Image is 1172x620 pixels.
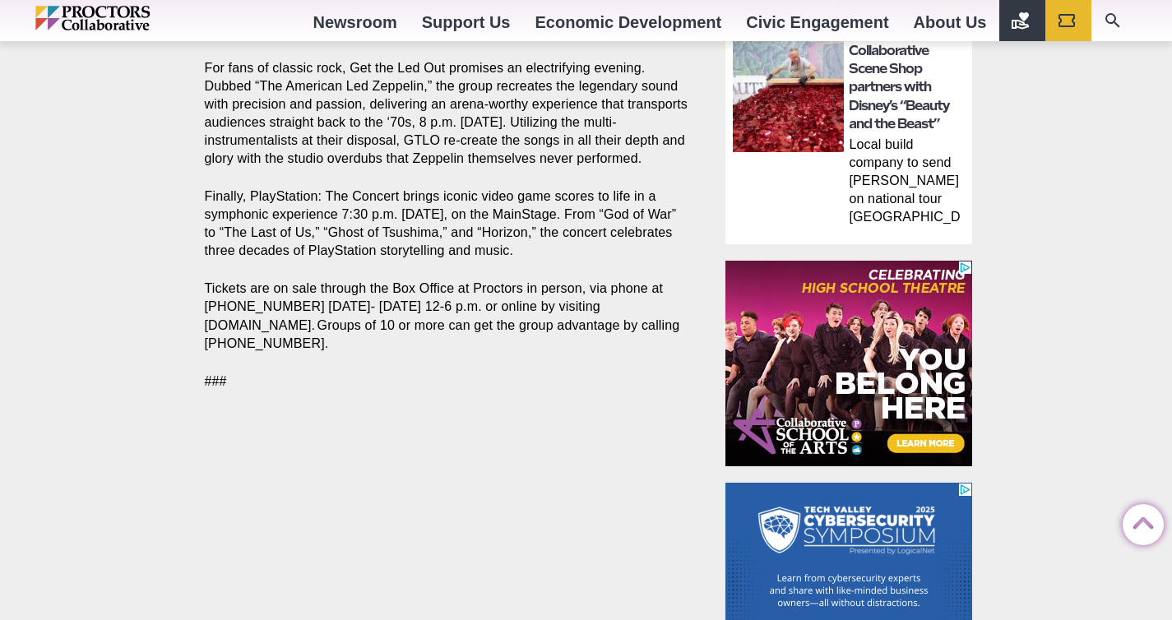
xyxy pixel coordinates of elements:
img: Proctors logo [35,6,220,30]
a: Back to Top [1123,505,1156,538]
iframe: Advertisement [725,261,972,466]
p: Tickets are on sale through the Box Office at Proctors in person, via phone at [PHONE_NUMBER] [DA... [205,280,688,352]
a: Collaborative Scene Shop partners with Disney’s “Beauty and the Beast” [849,43,949,132]
p: For fans of classic rock, Get the Led Out promises an electrifying evening. Dubbed “The American ... [205,59,688,168]
p: Finally, PlayStation: The Concert brings iconic video game scores to life in a symphonic experien... [205,187,688,260]
img: thumbnail: Collaborative Scene Shop partners with Disney’s “Beauty and the Beast” [733,41,844,152]
p: Local build company to send [PERSON_NAME] on national tour [GEOGRAPHIC_DATA]— The Collaborative S... [849,136,967,229]
p: ### [205,372,688,391]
